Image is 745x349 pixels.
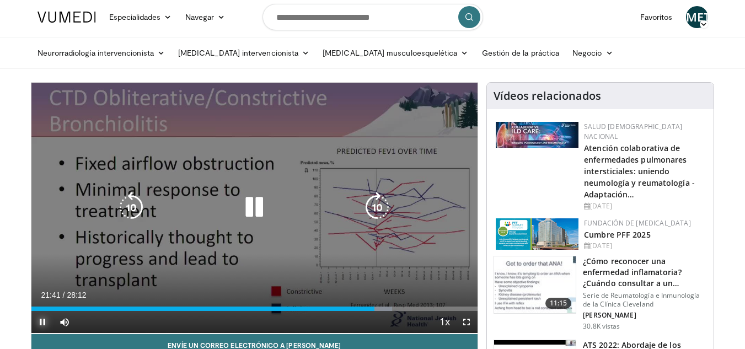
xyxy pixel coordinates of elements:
font: Vídeos relacionados [494,88,601,103]
font: 30.8K vistas [583,321,620,331]
font: Serie de Reumatología e Inmunología de la Clínica Cleveland [583,291,700,309]
font: Navegar [185,12,215,22]
font: [MEDICAL_DATA] intervencionista [178,48,298,57]
span: / [63,291,65,299]
span: 21:41 [41,291,61,299]
a: Neurorradiología intervencionista [31,42,171,64]
font: 11:15 [550,298,567,308]
a: [MEDICAL_DATA] musculoesquelética [316,42,475,64]
a: Navegar [179,6,232,28]
font: Favoritos [640,12,673,22]
a: Atención colaborativa de enfermedades pulmonares intersticiales: uniendo neumología y reumatologí... [584,143,695,200]
a: Salud [DEMOGRAPHIC_DATA] Nacional [584,122,682,141]
a: [MEDICAL_DATA] intervencionista [171,42,316,64]
div: Progress Bar [31,307,478,311]
font: METRO [686,9,727,25]
font: [DATE] [590,201,612,211]
input: Buscar temas, intervenciones [262,4,483,30]
a: Negocio [566,42,620,64]
font: [DATE] [590,241,612,250]
button: Mute [53,311,76,333]
font: Gestión de la práctica [482,48,560,57]
button: Playback Rate [433,311,455,333]
font: [MEDICAL_DATA] musculoesquelética [323,48,457,57]
font: Especialidades [109,12,161,22]
a: METRO [686,6,708,28]
img: 5cecf4a9-46a2-4e70-91ad-1322486e7ee4.150x105_q85_crop-smart_upscale.jpg [494,256,576,314]
button: Fullscreen [455,311,478,333]
img: Logotipo de VuMedi [37,12,96,23]
a: Favoritos [634,6,679,28]
video-js: Video Player [31,83,478,334]
span: 28:12 [67,291,86,299]
a: Cumbre PFF 2025 [584,229,651,240]
a: Especialidades [103,6,179,28]
img: 7e341e47-e122-4d5e-9c74-d0a8aaff5d49.jpg.150x105_q85_autocrop_double_scale_upscale_version-0.2.jpg [496,122,578,148]
font: [PERSON_NAME] [583,310,636,320]
font: Envíe un correo electrónico a [PERSON_NAME] [168,341,341,349]
font: Negocio [572,48,602,57]
font: Neurorradiología intervencionista [37,48,154,57]
button: Pause [31,311,53,333]
font: ¿Cómo reconocer una enfermedad inflamatoria? ¿Cuándo consultar a un reumatólogo? [583,256,681,299]
img: 84d5d865-2f25-481a-859d-520685329e32.png.150x105_q85_autocrop_double_scale_upscale_version-0.2.png [496,218,578,250]
a: Fundación de [MEDICAL_DATA] [584,218,691,228]
a: 11:15 ¿Cómo reconocer una enfermedad inflamatoria? ¿Cuándo consultar a un reumatólogo? Serie de R... [494,256,707,331]
a: Gestión de la práctica [475,42,566,64]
